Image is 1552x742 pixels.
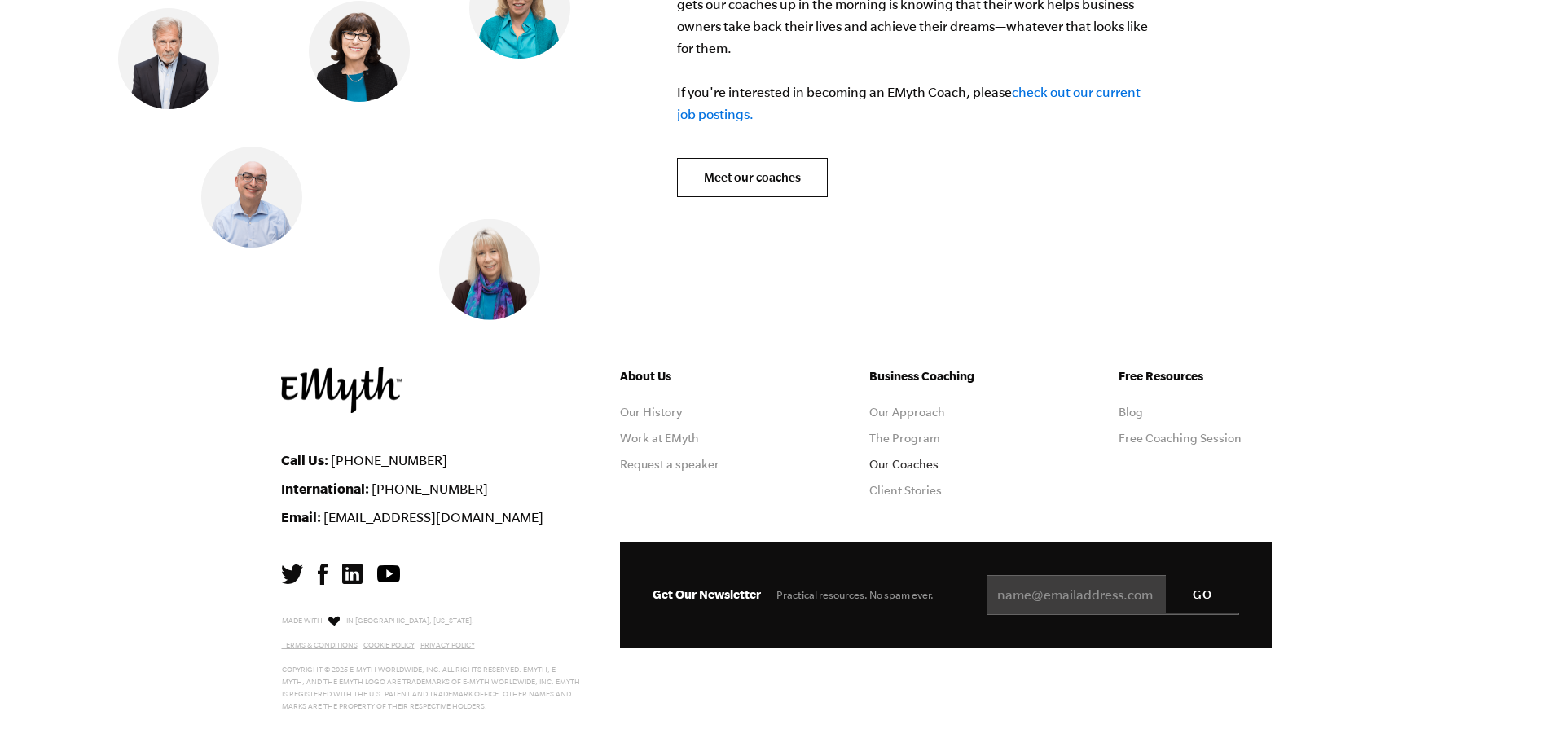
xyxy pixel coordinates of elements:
h5: Business Coaching [869,367,1022,386]
img: Twitter [281,564,303,584]
a: Meet our coaches [677,158,828,197]
a: [EMAIL_ADDRESS][DOMAIN_NAME] [323,510,543,525]
img: Shachar Perlman, EMyth Business Coach [201,147,302,248]
img: Love [328,616,340,626]
a: Blog [1119,406,1143,419]
a: Free Coaching Session [1119,432,1242,445]
iframe: Chat Widget [1471,664,1552,742]
a: Terms & Conditions [282,641,358,649]
h5: About Us [620,367,773,386]
a: Cookie Policy [363,641,415,649]
img: LinkedIn [342,564,363,584]
h5: Free Resources [1119,367,1272,386]
a: Work at EMyth [620,432,699,445]
a: Our History [620,406,682,419]
strong: Email: [281,509,321,525]
a: Client Stories [869,484,942,497]
span: Get Our Newsletter [653,587,761,601]
span: Practical resources. No spam ever. [776,589,934,601]
strong: International: [281,481,369,496]
a: Privacy Policy [420,641,475,649]
strong: Call Us: [281,452,328,468]
input: GO [1166,575,1239,614]
img: Donna Uzelac, EMyth Business Coach [309,1,410,102]
a: The Program [869,432,940,445]
input: name@emailaddress.com [987,575,1239,616]
a: Request a speaker [620,458,719,471]
p: Made with in [GEOGRAPHIC_DATA], [US_STATE]. Copyright © 2025 E-Myth Worldwide, Inc. All rights re... [282,612,581,713]
a: Our Approach [869,406,945,419]
a: Our Coaches [869,458,939,471]
a: [PHONE_NUMBER] [372,481,488,496]
a: check out our current job postings. [677,85,1141,121]
img: Facebook [318,564,328,585]
img: EMyth [281,367,402,413]
img: Steve Edkins, EMyth Business Coach [118,8,219,109]
img: Mary Rydman, EMyth Business Coach [439,219,540,320]
a: [PHONE_NUMBER] [331,453,447,468]
img: YouTube [377,565,400,582]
